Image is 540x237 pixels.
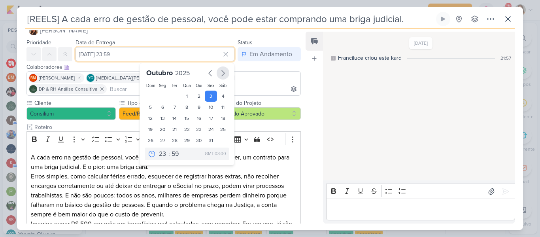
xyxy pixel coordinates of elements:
img: DP & RH Análise Consultiva [29,85,37,93]
div: 23 [193,124,205,135]
div: Em Andamento [249,49,292,59]
div: Ter [170,83,179,89]
div: 26 [145,135,157,146]
div: 15 [181,113,193,124]
div: 13 [157,113,169,124]
div: Sex [206,83,215,89]
input: Kard Sem Título [25,12,434,26]
span: [PERSON_NAME] [39,74,75,82]
label: Status [238,39,253,46]
div: Yasmin Oliveira [87,74,94,82]
div: Qui [194,83,204,89]
button: Feed/Reels [119,107,208,120]
div: Colaboradores [26,63,301,71]
div: 25 [217,124,229,135]
div: 3 [205,91,217,102]
div: 1 [181,91,193,102]
button: Consilium [26,107,116,120]
div: Dom [146,83,155,89]
div: 8 [181,102,193,113]
button: Em Andamento [238,47,301,61]
div: 2 [193,91,205,102]
div: 16 [193,113,205,124]
div: 4 [217,91,229,102]
div: 31 [205,135,217,146]
input: Buscar [108,84,299,94]
div: 12 [145,113,157,124]
span: [PERSON_NAME] [40,26,88,35]
label: Prioridade [26,39,51,46]
span: 2025 [175,69,190,77]
div: Editor toolbar [326,184,515,199]
div: 5 [145,102,157,113]
div: 27 [157,135,169,146]
span: [MEDICAL_DATA][PERSON_NAME] [96,74,168,82]
div: Editor editing area: main [326,199,515,220]
div: 9 [193,102,205,113]
input: Select a date [76,47,234,61]
div: Seg [158,83,167,89]
label: Tipo de Conteúdo [126,99,208,107]
div: Ligar relógio [440,16,446,22]
div: 14 [169,113,181,124]
div: 19 [145,124,157,135]
div: Sáb [219,83,228,89]
div: 21 [169,124,181,135]
div: 6 [157,102,169,113]
button: Conteúdo Aprovado [211,107,301,120]
p: YO [88,76,93,80]
div: Beth Monteiro [29,74,37,82]
div: Qua [182,83,191,89]
div: 30 [193,135,205,146]
label: Cliente [34,99,116,107]
div: 10 [205,102,217,113]
img: Franciluce Carvalho [29,26,38,35]
div: : [168,149,170,159]
div: GMT-03:00 [205,151,226,157]
input: Texto sem título [33,123,301,131]
label: Data de Entrega [76,39,115,46]
div: 7 [169,102,181,113]
div: 22 [181,124,193,135]
div: 29 [181,135,193,146]
div: 20 [157,124,169,135]
div: 21:57 [500,55,511,62]
p: BM [30,76,36,80]
div: 17 [205,113,217,124]
div: Editor toolbar [26,131,301,147]
div: 28 [169,135,181,146]
button: [PERSON_NAME] [26,23,301,38]
span: Outubro [146,68,173,77]
div: 18 [217,113,229,124]
div: 11 [217,102,229,113]
p: A cada erro na gestão de pessoal, você pode estar assinando, sem perceber, um contrato para uma b... [31,153,296,172]
label: Status do Projeto [219,99,301,107]
span: DP & RH Análise Consultiva [39,85,97,93]
div: 24 [205,124,217,135]
div: Franciluce criou este kard [338,54,402,62]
